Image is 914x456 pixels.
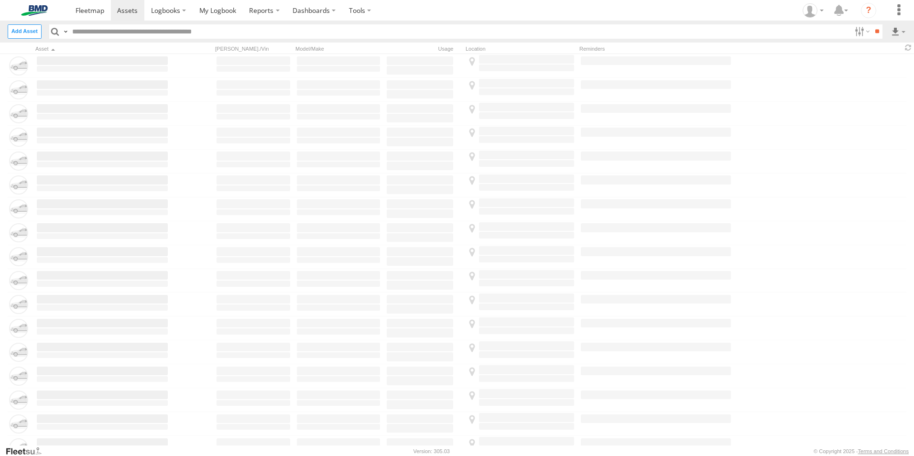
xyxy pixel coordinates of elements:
[10,5,59,16] img: bmd-logo.svg
[799,3,827,18] div: Simon McClelland
[903,43,914,53] span: Refresh
[851,24,871,38] label: Search Filter Options
[861,3,876,18] i: ?
[35,45,169,52] div: Click to Sort
[61,24,69,38] label: Search Query
[8,24,42,38] label: Create New Asset
[890,24,906,38] label: Export results as...
[5,446,49,456] a: Visit our Website
[579,45,732,52] div: Reminders
[466,45,576,52] div: Location
[385,45,462,52] div: Usage
[215,45,292,52] div: [PERSON_NAME]./Vin
[413,448,450,454] div: Version: 305.03
[295,45,381,52] div: Model/Make
[814,448,909,454] div: © Copyright 2025 -
[858,448,909,454] a: Terms and Conditions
